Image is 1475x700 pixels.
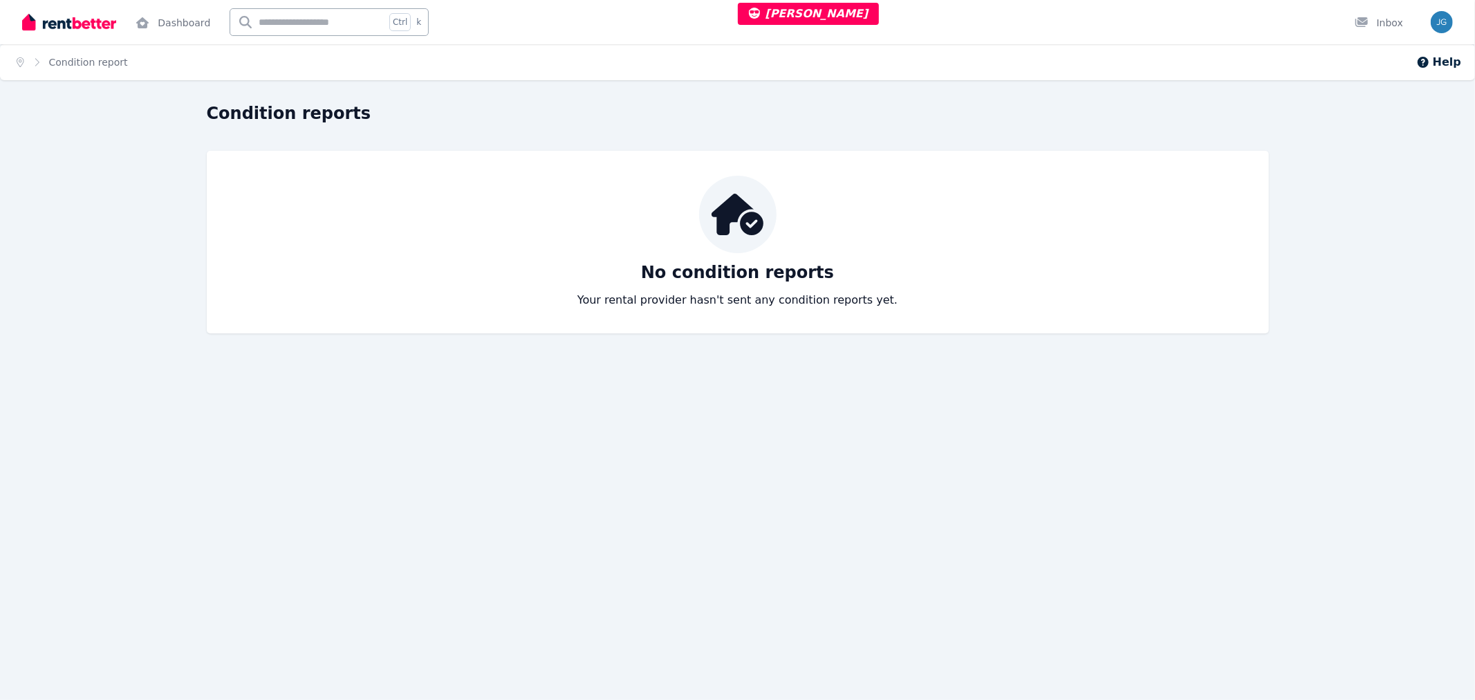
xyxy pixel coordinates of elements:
[1416,54,1461,71] button: Help
[416,17,421,28] span: k
[389,13,411,31] span: Ctrl
[1355,16,1403,30] div: Inbox
[577,292,898,308] p: Your rental provider hasn't sent any condition reports yet.
[641,261,834,284] p: No condition reports
[207,102,371,125] h1: Condition reports
[22,12,116,33] img: RentBetter
[749,7,869,20] span: [PERSON_NAME]
[49,55,128,69] span: Condition report
[1431,11,1453,33] img: Jeremy Goldschmidt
